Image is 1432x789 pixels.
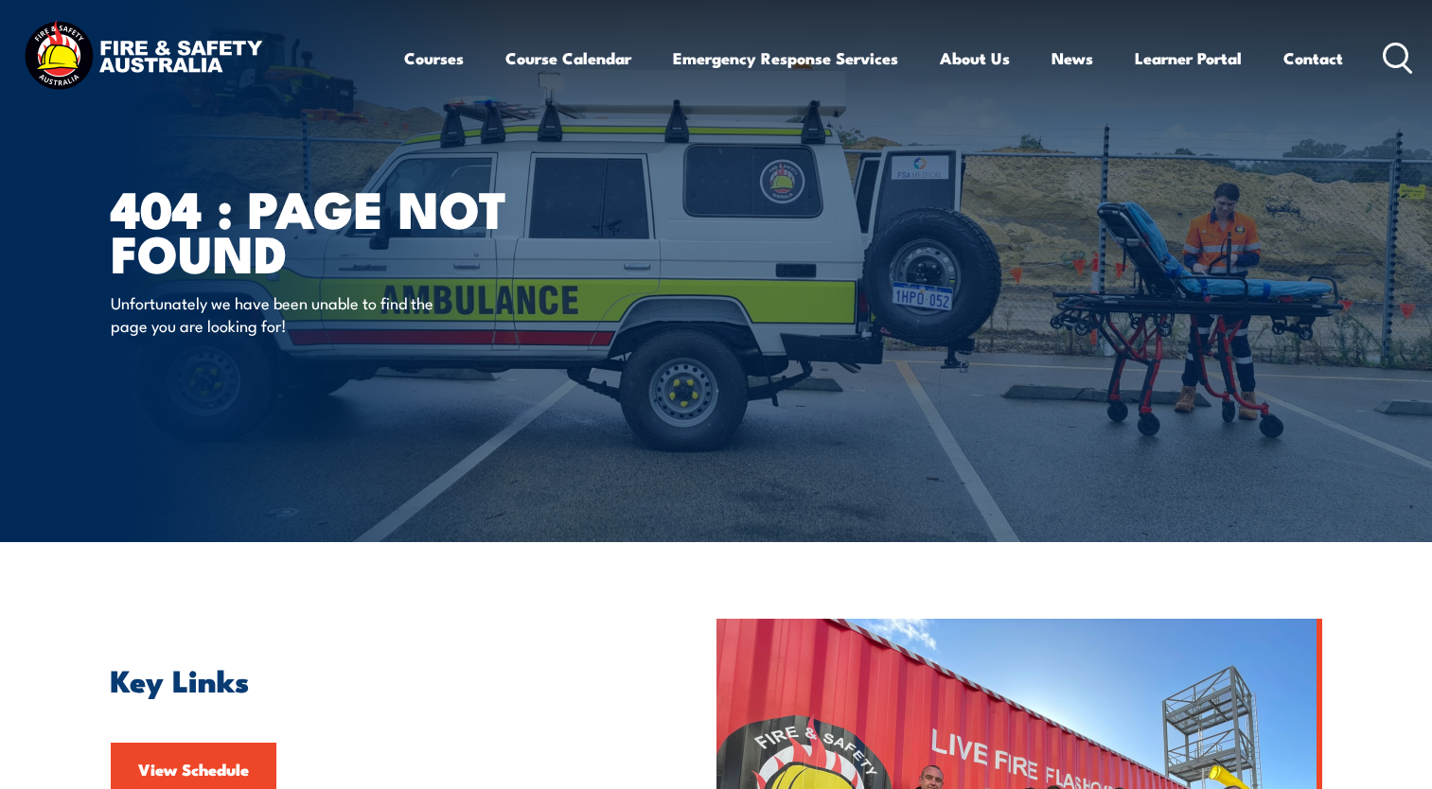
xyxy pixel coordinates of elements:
h2: Key Links [111,666,629,693]
a: Courses [404,33,464,83]
a: Contact [1283,33,1343,83]
a: About Us [940,33,1010,83]
p: Unfortunately we have been unable to find the page you are looking for! [111,291,456,336]
a: Learner Portal [1135,33,1242,83]
a: News [1052,33,1093,83]
a: Course Calendar [505,33,631,83]
h1: 404 : Page Not Found [111,185,578,273]
a: Emergency Response Services [673,33,898,83]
